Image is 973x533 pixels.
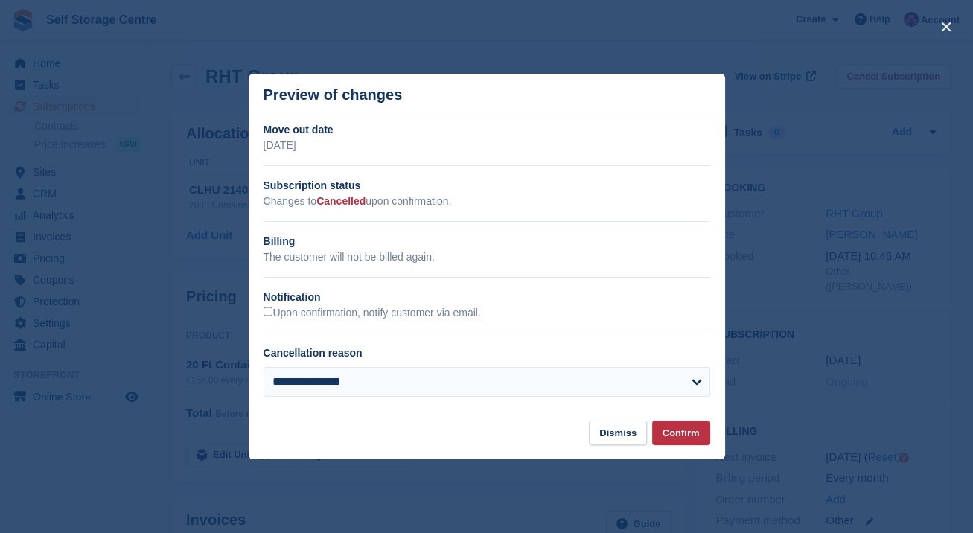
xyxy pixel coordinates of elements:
span: Cancelled [316,195,366,207]
label: Upon confirmation, notify customer via email. [264,307,481,320]
input: Upon confirmation, notify customer via email. [264,307,273,316]
p: [DATE] [264,138,710,153]
p: The customer will not be billed again. [264,249,710,265]
button: Dismiss [589,421,647,445]
button: Confirm [652,421,710,445]
h2: Notification [264,290,710,305]
button: close [934,15,958,39]
h2: Subscription status [264,178,710,194]
p: Changes to upon confirmation. [264,194,710,209]
p: Preview of changes [264,86,403,103]
h2: Move out date [264,122,710,138]
h2: Billing [264,234,710,249]
label: Cancellation reason [264,347,363,359]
